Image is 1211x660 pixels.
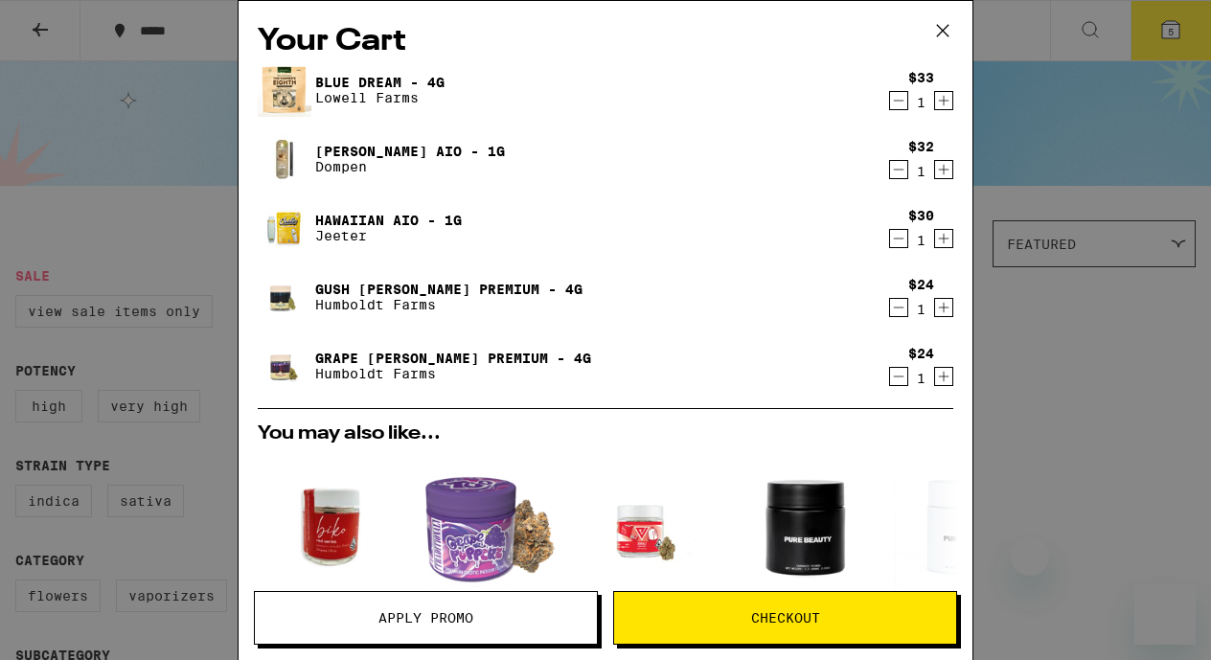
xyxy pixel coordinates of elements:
h2: You may also like... [258,424,953,444]
span: Checkout [751,611,820,625]
p: Dompen [315,159,505,174]
button: Increment [934,298,953,317]
p: Lowell Farms [315,90,445,105]
iframe: Button to launch messaging window [1134,583,1196,645]
a: Grape [PERSON_NAME] Premium - 4g [315,351,591,366]
button: Increment [934,229,953,248]
button: Decrement [889,298,908,317]
button: Decrement [889,91,908,110]
div: 1 [908,302,934,317]
img: Ember Valley - Zerealz - 3.5g [576,453,720,597]
img: Gush Mintz Premium - 4g [258,270,311,324]
div: $33 [908,70,934,85]
button: Decrement [889,367,908,386]
button: Increment [934,91,953,110]
h2: Your Cart [258,20,953,63]
img: Biko - Red Series: Cherry Fanta - 3.5g [258,453,401,597]
button: Increment [934,367,953,386]
div: $30 [908,208,934,223]
p: Humboldt Farms [315,366,591,381]
img: Blue Dream - 4g [258,63,311,117]
iframe: Close message [1011,537,1049,576]
img: Traditional - Grape Popperz - 3.5g [417,453,560,597]
img: King Louis XIII AIO - 1g [258,132,311,186]
p: Jeeter [315,228,462,243]
a: Gush [PERSON_NAME] Premium - 4g [315,282,583,297]
p: Humboldt Farms [315,297,583,312]
button: Increment [934,160,953,179]
span: Apply Promo [378,611,473,625]
a: Hawaiian AIO - 1g [315,213,462,228]
div: 1 [908,95,934,110]
img: Pure Beauty - Spritzer - 3.5g [735,453,879,597]
button: Apply Promo [254,591,598,645]
button: Checkout [613,591,957,645]
div: 1 [908,164,934,179]
div: 1 [908,371,934,386]
div: 1 [908,233,934,248]
button: Decrement [889,229,908,248]
img: Grape Runtz Premium - 4g [258,339,311,393]
a: [PERSON_NAME] AIO - 1g [315,144,505,159]
img: Pure Beauty - Gush Mints 1:1 - 3.5g [894,453,1038,597]
div: $32 [908,139,934,154]
div: $24 [908,277,934,292]
button: Decrement [889,160,908,179]
img: Hawaiian AIO - 1g [258,201,311,255]
a: Blue Dream - 4g [315,75,445,90]
div: $24 [908,346,934,361]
